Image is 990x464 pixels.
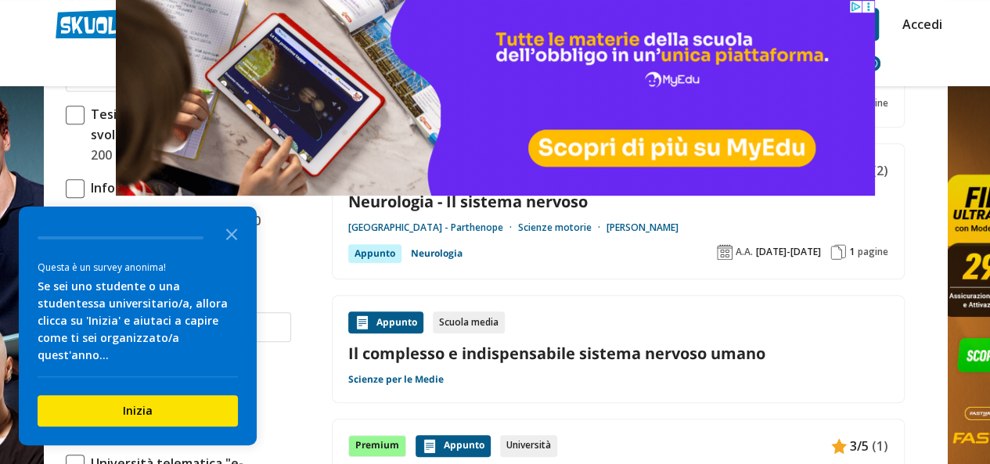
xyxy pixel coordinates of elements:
[830,244,846,260] img: Pagine
[416,435,491,457] div: Appunto
[85,178,161,198] span: Informatica
[38,395,238,426] button: Inizia
[849,246,855,258] span: 1
[348,343,888,364] a: Il complesso e indispensabile sistema nervoso umano
[872,436,888,456] span: (1)
[411,244,463,263] a: Neurologia
[717,244,733,260] img: Anno accademico
[831,438,847,454] img: Appunti contenuto
[348,311,423,333] div: Appunto
[348,435,406,457] div: Premium
[85,104,291,145] span: Tesina maturità: idee e tesine svolte
[216,218,247,249] button: Close the survey
[38,260,238,275] div: Questa è un survey anonima!
[348,221,518,234] a: [GEOGRAPHIC_DATA] - Parthenope
[850,436,869,456] span: 3/5
[518,221,607,234] a: Scienze motorie
[348,244,401,263] div: Appunto
[85,145,112,165] span: 200
[422,438,437,454] img: Appunti contenuto
[858,246,888,258] span: pagine
[500,435,557,457] div: Università
[607,221,679,234] a: [PERSON_NAME]
[872,160,888,181] span: (2)
[433,311,505,333] div: Scuola media
[19,207,257,445] div: Survey
[902,8,935,41] a: Accedi
[355,315,370,330] img: Appunti contenuto
[756,246,821,258] span: [DATE]-[DATE]
[348,191,888,212] a: Neurologia - Il sistema nervoso
[736,246,753,258] span: A.A.
[348,373,444,386] a: Scienze per le Medie
[38,278,238,364] div: Se sei uno studente o una studentessa universitario/a, allora clicca su 'Inizia' e aiutaci a capi...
